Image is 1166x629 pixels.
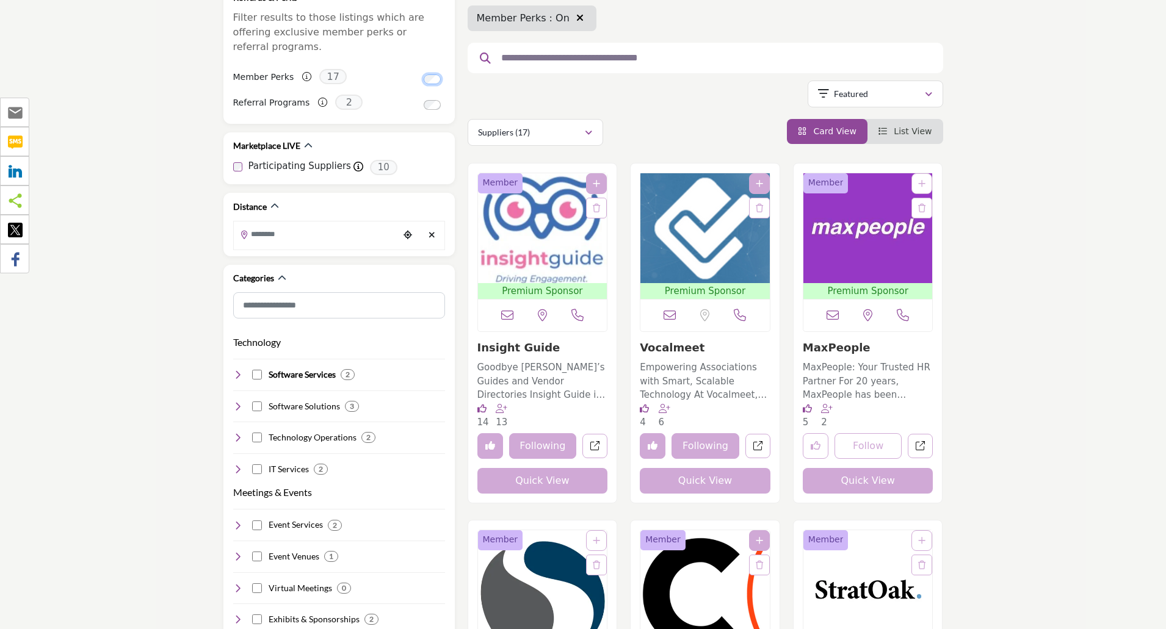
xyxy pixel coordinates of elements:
div: 2 Results For Event Services [328,520,342,531]
b: 2 [366,433,371,442]
div: Followers [496,403,510,430]
label: Member Perks [233,66,294,88]
b: 3 [350,402,354,411]
div: 2 Results For Software Services [341,369,355,380]
span: 5 [803,417,809,428]
div: Followers [659,403,673,430]
span: Premium Sponsor [480,284,605,298]
span: Member [808,533,844,546]
span: 2 [821,417,827,428]
img: MaxPeople [803,173,933,283]
li: List View [867,119,943,144]
a: Add To List [756,536,763,545]
div: 2 Results For Technology Operations [361,432,375,443]
a: Goodbye [PERSON_NAME]’s Guides and Vendor Directories Insight Guide is a business marketplace pla... [477,358,608,402]
a: Add To List [756,179,763,189]
b: 2 [369,615,374,624]
a: MaxPeople: Your Trusted HR Partner For 20 years, MaxPeople has been empowering associations and n... [803,358,933,402]
input: Switch to Member Perks [424,74,441,84]
h4: Exhibits & Sponsorships: Exhibition and sponsorship services [269,613,360,625]
a: View Card [798,126,856,136]
span: Card View [813,126,856,136]
h2: Categories [233,272,274,284]
a: Open Listing in new tab [803,173,933,300]
h4: Virtual Meetings: Virtual meeting platforms and services [269,582,332,594]
div: Clear search location [423,222,441,248]
div: 2 Results For Exhibits & Sponsorships [364,614,378,625]
span: Member [808,176,844,189]
p: Filter results to those listings which are offering exclusive member perks or referral programs. [233,10,445,54]
input: Select Virtual Meetings checkbox [252,583,262,593]
input: Select Technology Operations checkbox [252,433,262,442]
h2: Distance [233,201,267,213]
a: Open Listing in new tab [478,173,607,300]
img: Vocalmeet [640,173,770,283]
input: Participating Suppliers checkbox [233,162,242,171]
input: Search Category [233,292,445,318]
button: Following [509,433,577,459]
input: Select IT Services checkbox [252,464,262,474]
span: 10 [370,160,397,175]
a: View List [878,126,932,136]
input: Search Location [234,222,399,246]
label: Participating Suppliers [248,159,351,173]
div: 1 Results For Event Venues [324,551,338,562]
button: Like listing [803,433,828,459]
h2: Marketplace LIVE [233,140,300,152]
a: Add To List [593,179,600,189]
h3: Meetings & Events [233,485,312,500]
label: Referral Programs [233,92,310,113]
div: Followers [821,403,835,430]
h4: Event Services: Comprehensive event management services [269,519,323,531]
div: Choose your current location [399,222,417,248]
h4: Technology Operations: Services for managing technology operations [269,431,357,444]
b: 2 [333,521,337,530]
img: Insight Guide [478,173,607,283]
span: 2 [335,95,363,110]
button: Quick View [640,468,770,494]
h4: Software Solutions: Software solutions and applications [269,400,340,412]
h3: Vocalmeet [640,341,770,354]
i: Likes [640,404,649,413]
span: 14 [477,417,489,428]
h3: Technology [233,335,281,350]
b: 0 [342,584,346,592]
h3: MaxPeople [803,341,933,354]
p: Featured [834,88,868,100]
h4: Software Services: Software development and support services [269,368,336,381]
input: Select Software Solutions checkbox [252,401,262,411]
a: MaxPeople [803,341,871,354]
button: Following [672,433,739,459]
a: Open insight-guide in new tab [582,434,607,459]
a: Open maxpeople in new tab [908,434,933,459]
span: Member [645,533,681,546]
span: Member [483,533,518,546]
li: Card View [787,119,867,144]
p: Goodbye [PERSON_NAME]’s Guides and Vendor Directories Insight Guide is a business marketplace pla... [477,361,608,402]
input: Select Exhibits & Sponsorships checkbox [252,614,262,624]
a: Add To List [918,536,925,545]
button: Unlike company [477,433,503,459]
a: Open vocalmeet in new tab [745,434,770,459]
span: Member Perks : On [477,12,570,24]
h3: Insight Guide [477,341,608,354]
p: Empowering Associations with Smart, Scalable Technology At Vocalmeet, we specialize in delivering... [640,361,770,402]
i: Likes [803,404,812,413]
p: MaxPeople: Your Trusted HR Partner For 20 years, MaxPeople has been empowering associations and n... [803,361,933,402]
input: Select Software Services checkbox [252,370,262,379]
b: 2 [319,465,323,473]
a: Empowering Associations with Smart, Scalable Technology At Vocalmeet, we specialize in delivering... [640,358,770,402]
button: Follow [835,433,902,459]
div: 3 Results For Software Solutions [345,401,359,412]
a: Add To List [593,536,600,545]
span: 6 [659,417,665,428]
i: Likes [477,404,487,413]
b: 1 [329,552,333,561]
a: Vocalmeet [640,341,704,354]
h4: IT Services: IT services and support [269,463,309,475]
a: Open Listing in new tab [640,173,770,300]
span: List View [894,126,932,136]
span: 17 [319,69,347,84]
button: Suppliers (17) [468,119,603,146]
h4: Event Venues: Venues for hosting events [269,550,319,563]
